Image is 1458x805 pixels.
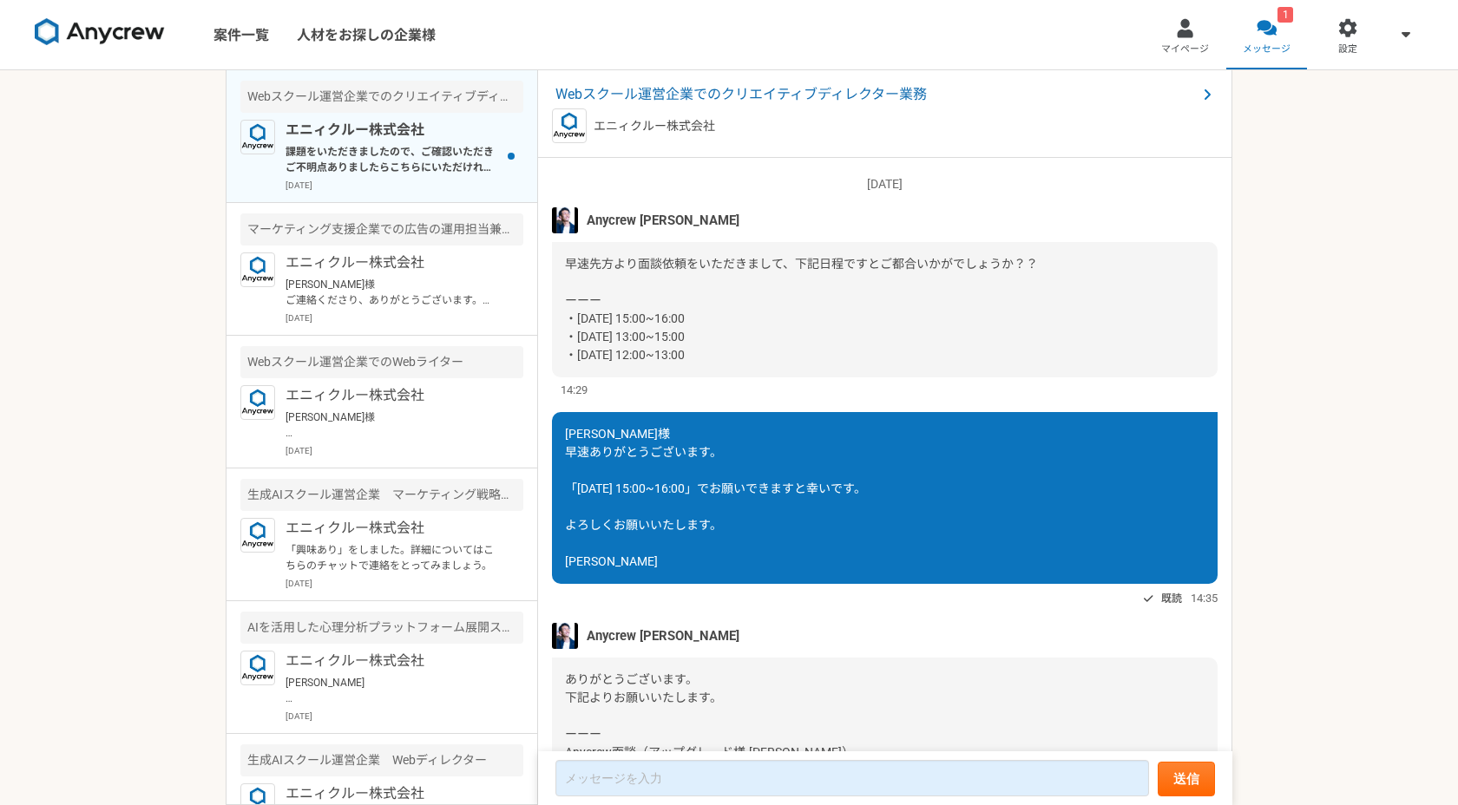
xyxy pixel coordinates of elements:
p: エニィクルー株式会社 [286,518,500,539]
p: [DATE] [552,175,1218,193]
p: [DATE] [286,710,523,723]
p: [DATE] [286,179,523,192]
div: 1 [1277,7,1293,23]
p: エニィクルー株式会社 [286,651,500,671]
p: [PERSON_NAME] ご連絡ありがとうございます！ 承知いたしました。 引き続き、よろしくお願いいたします！ [PERSON_NAME] [286,675,500,706]
p: [PERSON_NAME]様 ご連絡くださり、ありがとうございます。 こちらこそ、今後ともどうぞよろしくお願いいたします。 [PERSON_NAME] [286,277,500,308]
img: logo_text_blue_01.png [240,385,275,420]
div: 生成AIスクール運営企業 マーケティング戦略ディレクター [240,479,523,511]
span: Anycrew [PERSON_NAME] [587,626,739,645]
span: 14:29 [561,382,588,398]
span: メッセージ [1243,43,1291,56]
p: [DATE] [286,444,523,457]
p: 課題をいただきましたので、ご確認いただきご不明点ありましたらこちらにいただければと思います。 [URL][DOMAIN_NAME] [286,144,500,175]
img: S__5267474.jpg [552,207,578,233]
span: [PERSON_NAME]様 早速ありがとうございます。 「[DATE] 15:00~16:00」でお願いできますと幸いです。 よろしくお願いいたします。 [PERSON_NAME] [565,427,866,568]
img: logo_text_blue_01.png [240,120,275,154]
p: エニィクルー株式会社 [286,783,500,804]
img: logo_text_blue_01.png [240,252,275,287]
p: エニィクルー株式会社 [286,120,500,141]
p: エニィクルー株式会社 [286,385,500,406]
p: エニィクルー株式会社 [286,252,500,273]
span: Anycrew [PERSON_NAME] [587,211,739,230]
span: 既読 [1161,588,1182,609]
p: エニィクルー株式会社 [594,117,715,135]
div: 生成AIスクール運営企業 Webディレクター [240,744,523,776]
span: 設定 [1338,43,1357,56]
p: 「興味あり」をしました。詳細についてはこちらのチャットで連絡をとってみましょう。 [286,542,500,573]
img: logo_text_blue_01.png [552,108,587,143]
div: Webスクール運営企業でのWebライター [240,346,523,378]
div: AIを活用した心理分析プラットフォーム展開スタートアップ マーケティング企画運用 [240,612,523,644]
span: マイページ [1161,43,1209,56]
img: logo_text_blue_01.png [240,651,275,685]
img: S__5267474.jpg [552,623,578,649]
div: マーケティング支援企業での広告の運用担当兼フロント営業 [240,213,523,245]
p: [DATE] [286,577,523,590]
span: 14:35 [1191,590,1218,606]
span: 早速先方より面談依頼をいただきまして、下記日程ですとご都合いかがでしょうか？？ ーーー ・[DATE] 15:00~16:00 ・[DATE] 13:00~15:00 ・[DATE] 12:00... [565,257,1038,362]
img: 8DqYSo04kwAAAAASUVORK5CYII= [35,18,165,46]
button: 送信 [1158,762,1215,796]
img: logo_text_blue_01.png [240,518,275,553]
p: [DATE] [286,311,523,324]
p: [PERSON_NAME]様 ご連絡ありがとうございます。 [PERSON_NAME]です。 承知いたしました！ 何卒よろしくお願いいたします！ [PERSON_NAME] [286,409,500,441]
div: Webスクール運営企業でのクリエイティブディレクター業務 [240,81,523,113]
span: Webスクール運営企業でのクリエイティブディレクター業務 [555,84,1197,105]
